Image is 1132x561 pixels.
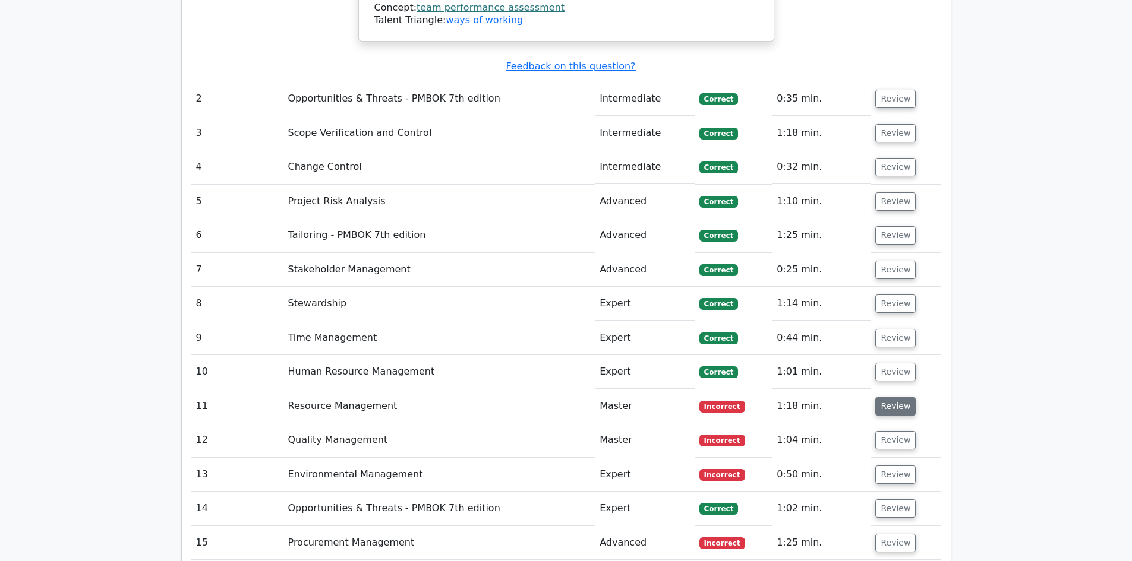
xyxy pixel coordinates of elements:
td: 11 [191,389,283,423]
div: Concept: [374,2,758,14]
td: 1:02 min. [772,492,871,525]
span: Correct [699,503,738,515]
td: Opportunities & Threats - PMBOK 7th edition [283,492,595,525]
td: Scope Verification and Control [283,116,595,150]
td: 1:18 min. [772,116,871,150]
span: Incorrect [699,401,745,413]
span: Incorrect [699,537,745,549]
td: 0:35 min. [772,82,871,116]
td: 12 [191,423,283,457]
td: Project Risk Analysis [283,185,595,218]
td: Environmental Management [283,458,595,492]
td: 4 [191,150,283,184]
td: Advanced [595,218,695,252]
td: Procurement Management [283,526,595,560]
span: Correct [699,332,738,344]
td: Master [595,389,695,423]
button: Review [875,431,916,449]
button: Review [875,226,916,245]
td: 5 [191,185,283,218]
td: Opportunities & Threats - PMBOK 7th edition [283,82,595,116]
span: Correct [699,196,738,208]
button: Review [875,90,916,108]
td: Time Management [283,321,595,355]
td: Human Resource Management [283,355,595,389]
button: Review [875,534,916,552]
td: Intermediate [595,82,695,116]
td: Expert [595,492,695,525]
span: Correct [699,93,738,105]
td: Quality Management [283,423,595,457]
td: Expert [595,321,695,355]
td: 2 [191,82,283,116]
td: Advanced [595,253,695,287]
button: Review [875,499,916,518]
td: Expert [595,458,695,492]
td: 1:10 min. [772,185,871,218]
button: Review [875,192,916,211]
td: 0:44 min. [772,321,871,355]
td: Stewardship [283,287,595,321]
a: ways of working [446,14,523,26]
td: 1:25 min. [772,218,871,252]
span: Correct [699,128,738,140]
td: 1:04 min. [772,423,871,457]
td: Stakeholder Management [283,253,595,287]
td: 14 [191,492,283,525]
span: Correct [699,298,738,310]
td: 13 [191,458,283,492]
td: 3 [191,116,283,150]
button: Review [875,294,916,313]
button: Review [875,261,916,279]
td: 0:50 min. [772,458,871,492]
td: 15 [191,526,283,560]
td: 9 [191,321,283,355]
td: Intermediate [595,116,695,150]
td: Expert [595,355,695,389]
span: Correct [699,161,738,173]
td: 8 [191,287,283,321]
span: Correct [699,366,738,378]
td: Expert [595,287,695,321]
td: 0:25 min. [772,253,871,287]
td: Master [595,423,695,457]
td: 1:25 min. [772,526,871,560]
td: Tailoring - PMBOK 7th edition [283,218,595,252]
td: Advanced [595,185,695,218]
button: Review [875,397,916,416]
td: 1:18 min. [772,389,871,423]
td: 1:14 min. [772,287,871,321]
td: 10 [191,355,283,389]
td: Resource Management [283,389,595,423]
td: 1:01 min. [772,355,871,389]
td: Change Control [283,150,595,184]
span: Correct [699,264,738,276]
td: 7 [191,253,283,287]
td: Advanced [595,526,695,560]
td: Intermediate [595,150,695,184]
button: Review [875,329,916,347]
td: 6 [191,218,283,252]
button: Review [875,465,916,484]
span: Correct [699,230,738,242]
button: Review [875,363,916,381]
span: Incorrect [699,435,745,446]
span: Incorrect [699,469,745,481]
a: team performance assessment [417,2,565,13]
button: Review [875,158,916,176]
button: Review [875,124,916,142]
a: Feedback on this question? [506,61,635,72]
td: 0:32 min. [772,150,871,184]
